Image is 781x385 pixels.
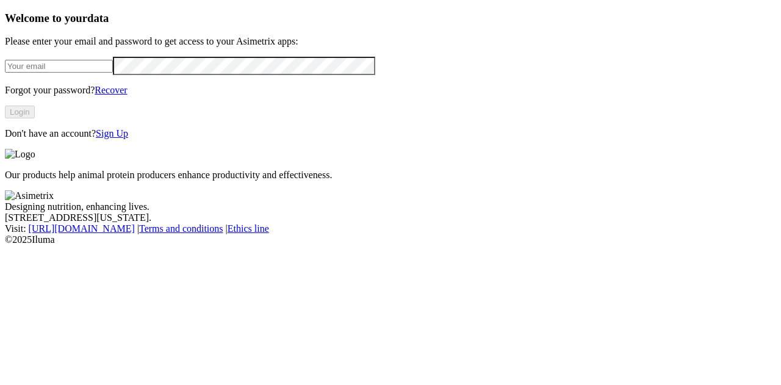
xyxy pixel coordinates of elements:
p: Forgot your password? [5,85,776,96]
a: Sign Up [96,128,128,139]
div: Visit : | | [5,223,776,234]
img: Logo [5,149,35,160]
input: Your email [5,60,113,73]
p: Don't have an account? [5,128,776,139]
p: Our products help animal protein producers enhance productivity and effectiveness. [5,170,776,181]
h3: Welcome to your [5,12,776,25]
button: Login [5,106,35,118]
p: Please enter your email and password to get access to your Asimetrix apps: [5,36,776,47]
div: © 2025 Iluma [5,234,776,245]
div: [STREET_ADDRESS][US_STATE]. [5,212,776,223]
span: data [87,12,109,24]
a: Recover [95,85,127,95]
a: Terms and conditions [139,223,223,234]
img: Asimetrix [5,190,54,201]
div: Designing nutrition, enhancing lives. [5,201,776,212]
a: Ethics line [228,223,269,234]
a: [URL][DOMAIN_NAME] [29,223,135,234]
